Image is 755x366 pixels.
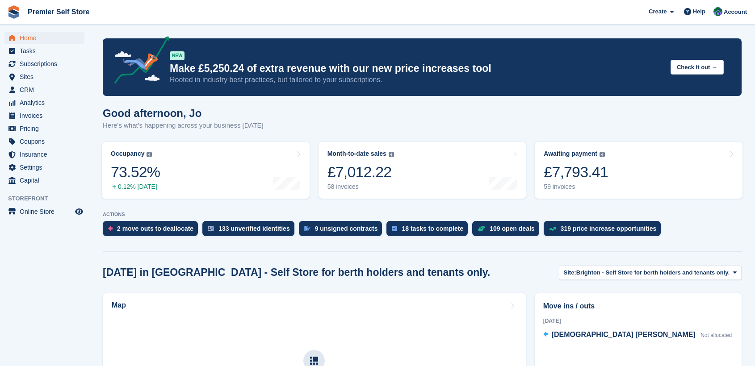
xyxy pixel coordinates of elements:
a: 9 unsigned contracts [299,221,387,241]
span: Tasks [20,45,73,57]
img: Jo Granger [713,7,722,16]
span: Brighton - Self Store for berth holders and tenants only. [576,268,730,277]
a: menu [4,122,84,135]
p: Make £5,250.24 of extra revenue with our new price increases tool [170,62,663,75]
h2: Map [112,301,126,309]
img: contract_signature_icon-13c848040528278c33f63329250d36e43548de30e8caae1d1a13099fd9432cc5.svg [304,226,310,231]
div: [DATE] [543,317,733,325]
span: Pricing [20,122,73,135]
span: Create [649,7,667,16]
a: Premier Self Store [24,4,93,19]
p: ACTIONS [103,212,742,217]
div: 58 invoices [327,183,394,191]
a: menu [4,135,84,148]
div: 109 open deals [490,225,534,232]
div: Month-to-date sales [327,150,386,158]
a: menu [4,109,84,122]
h2: Move ins / outs [543,301,733,312]
a: 18 tasks to complete [386,221,472,241]
a: 2 move outs to deallocate [103,221,202,241]
a: menu [4,174,84,187]
div: 73.52% [111,163,160,181]
a: 109 open deals [472,221,543,241]
span: Storefront [8,194,89,203]
div: 0.12% [DATE] [111,183,160,191]
img: move_outs_to_deallocate_icon-f764333ba52eb49d3ac5e1228854f67142a1ed5810a6f6cc68b1a99e826820c5.svg [108,226,113,231]
a: menu [4,32,84,44]
span: Site: [564,268,576,277]
span: Home [20,32,73,44]
a: menu [4,148,84,161]
div: 319 price increase opportunities [561,225,657,232]
img: icon-info-grey-7440780725fd019a000dd9b08b2336e03edf1995a4989e88bcd33f0948082b44.svg [600,152,605,157]
a: [DEMOGRAPHIC_DATA] [PERSON_NAME] Not allocated [543,329,732,341]
span: Insurance [20,148,73,161]
span: Invoices [20,109,73,122]
div: 18 tasks to complete [402,225,463,232]
img: icon-info-grey-7440780725fd019a000dd9b08b2336e03edf1995a4989e88bcd33f0948082b44.svg [147,152,152,157]
span: [DEMOGRAPHIC_DATA] [PERSON_NAME] [552,331,696,338]
div: Awaiting payment [544,150,597,158]
a: Occupancy 73.52% 0.12% [DATE] [102,142,310,199]
span: Help [693,7,705,16]
a: menu [4,58,84,70]
span: Analytics [20,96,73,109]
a: menu [4,71,84,83]
p: Rooted in industry best practices, but tailored to your subscriptions. [170,75,663,85]
span: Capital [20,174,73,187]
img: task-75834270c22a3079a89374b754ae025e5fb1db73e45f91037f5363f120a921f8.svg [392,226,397,231]
span: CRM [20,83,73,96]
img: deal-1b604bf984904fb50ccaf53a9ad4b4a5d6e5aea283cecdc64d6e3604feb123c2.svg [478,225,485,232]
a: menu [4,161,84,174]
span: Settings [20,161,73,174]
a: menu [4,45,84,57]
img: price_increase_opportunities-93ffe204e8149a01c8c9dc8f82e8f89637d9d84a8eef4429ea346261dce0b2c0.svg [549,227,556,231]
a: Awaiting payment £7,793.41 59 invoices [535,142,742,199]
a: menu [4,96,84,109]
h1: Good afternoon, Jo [103,107,264,119]
div: 2 move outs to deallocate [117,225,193,232]
div: 133 unverified identities [218,225,290,232]
span: Subscriptions [20,58,73,70]
a: menu [4,83,84,96]
span: Account [724,8,747,17]
p: Here's what's happening across your business [DATE] [103,121,264,131]
a: Preview store [74,206,84,217]
a: Month-to-date sales £7,012.22 58 invoices [319,142,526,199]
span: Online Store [20,205,73,218]
span: Sites [20,71,73,83]
img: map-icn-33ee37083ee616e46c38cad1a60f524a97daa1e2b2c8c0bc3eb3415660979fc1.svg [310,357,318,365]
button: Site: Brighton - Self Store for berth holders and tenants only. [559,265,742,280]
img: verify_identity-adf6edd0f0f0b5bbfe63781bf79b02c33cf7c696d77639b501bdc392416b5a36.svg [208,226,214,231]
div: £7,012.22 [327,163,394,181]
span: Coupons [20,135,73,148]
div: £7,793.41 [544,163,608,181]
span: Not allocated [700,332,732,338]
button: Check it out → [671,60,724,75]
div: Occupancy [111,150,144,158]
a: 133 unverified identities [202,221,299,241]
div: NEW [170,51,185,60]
img: icon-info-grey-7440780725fd019a000dd9b08b2336e03edf1995a4989e88bcd33f0948082b44.svg [389,152,394,157]
h2: [DATE] in [GEOGRAPHIC_DATA] - Self Store for berth holders and tenants only. [103,266,490,279]
div: 59 invoices [544,183,608,191]
img: price-adjustments-announcement-icon-8257ccfd72463d97f412b2fc003d46551f7dbcb40ab6d574587a9cd5c0d94... [107,36,169,87]
div: 9 unsigned contracts [315,225,378,232]
a: 319 price increase opportunities [544,221,666,241]
a: menu [4,205,84,218]
img: stora-icon-8386f47178a22dfd0bd8f6a31ec36ba5ce8667c1dd55bd0f319d3a0aa187defe.svg [7,5,21,19]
